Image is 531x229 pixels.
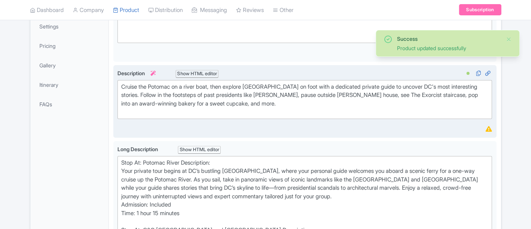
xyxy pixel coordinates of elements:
a: Settings [32,18,107,35]
a: FAQs [32,96,107,113]
a: Subscription [459,4,501,16]
div: Product updated successfully [397,44,500,52]
a: Itinerary [32,76,107,93]
span: Long Description [117,146,159,152]
div: Show HTML editor [176,70,219,78]
div: Show HTML editor [178,146,221,154]
a: Gallery [32,57,107,74]
div: Success [397,35,500,43]
a: Pricing [32,37,107,54]
button: Close [506,35,512,44]
span: Description [117,70,157,76]
div: Cruise the Potomac on a river boat, then explore [GEOGRAPHIC_DATA] on foot with a dedicated priva... [121,83,489,116]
